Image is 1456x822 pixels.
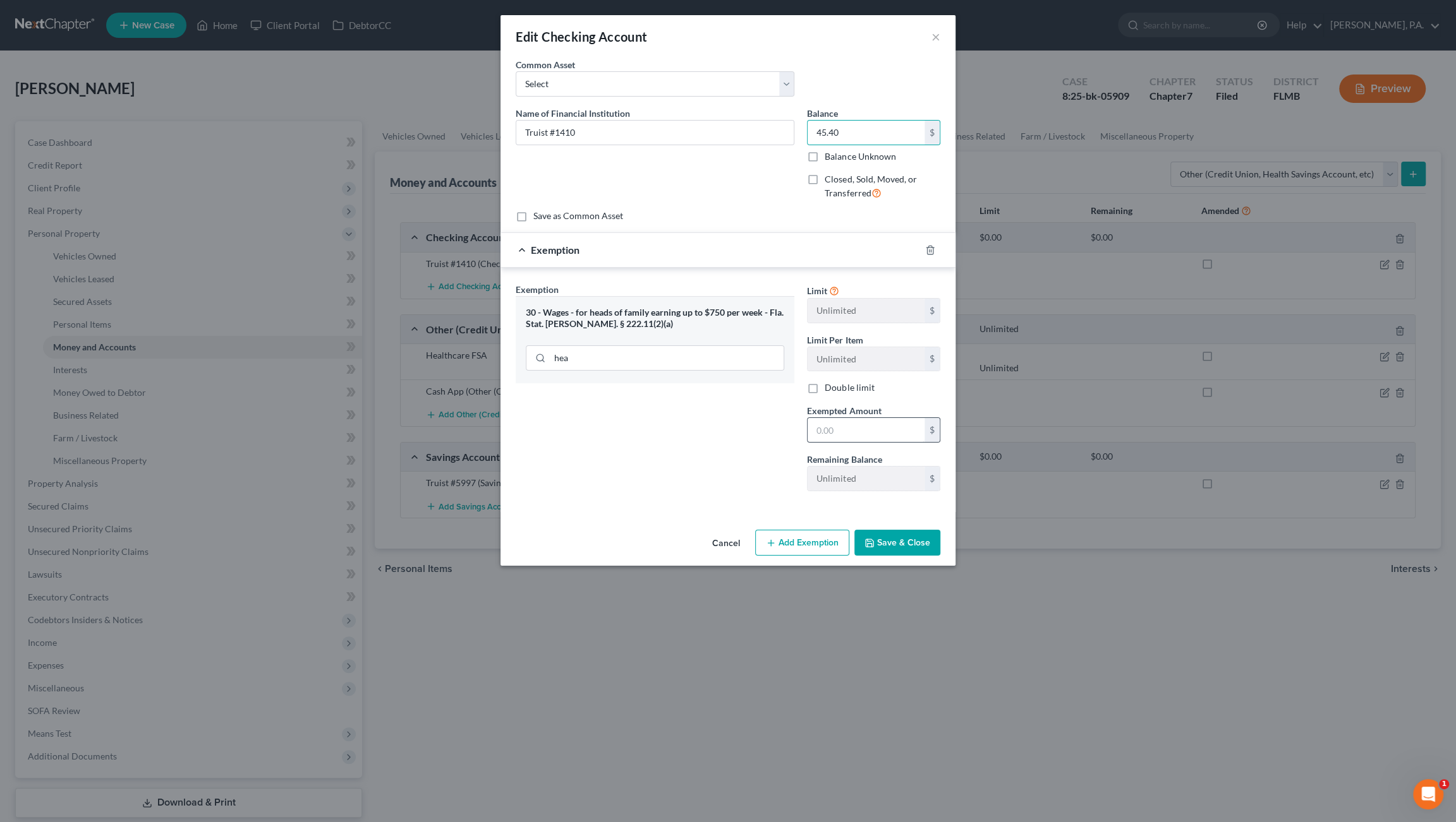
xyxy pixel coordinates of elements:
button: Cancel [702,531,750,556]
button: × [931,29,940,44]
label: Common Asset [516,58,575,71]
span: Closed, Sold, Moved, or Transferred [825,174,916,198]
div: $ [925,418,940,442]
span: Exemption [516,284,559,295]
input: Search exemption rules... [550,346,784,370]
label: Limit Per Item [807,333,863,347]
span: Name of Financial Institution [516,108,630,119]
label: Remaining Balance [807,453,882,466]
label: Save as Common Asset [533,210,623,222]
div: $ [925,467,940,491]
button: Add Exemption [755,530,849,556]
input: -- [808,347,925,371]
label: Double limit [825,381,874,394]
span: 1 [1439,779,1449,789]
div: $ [925,299,940,323]
input: 0.00 [808,418,925,442]
span: Exempted Amount [807,405,881,416]
span: Limit [807,285,827,296]
label: Balance [807,107,838,120]
iframe: Intercom live chat [1413,779,1443,809]
button: Save & Close [854,530,940,556]
input: -- [808,467,925,491]
label: Balance Unknown [825,150,895,163]
span: Exemption [531,244,579,256]
div: $ [925,347,940,371]
div: $ [925,121,940,145]
input: -- [808,299,925,323]
div: 30 - Wages - for heads of family earning up to $750 per week - Fla. Stat. [PERSON_NAME]. § 222.11... [526,307,784,330]
input: 0.00 [808,121,925,145]
input: Enter name... [516,121,794,145]
div: Edit Checking Account [516,28,647,45]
